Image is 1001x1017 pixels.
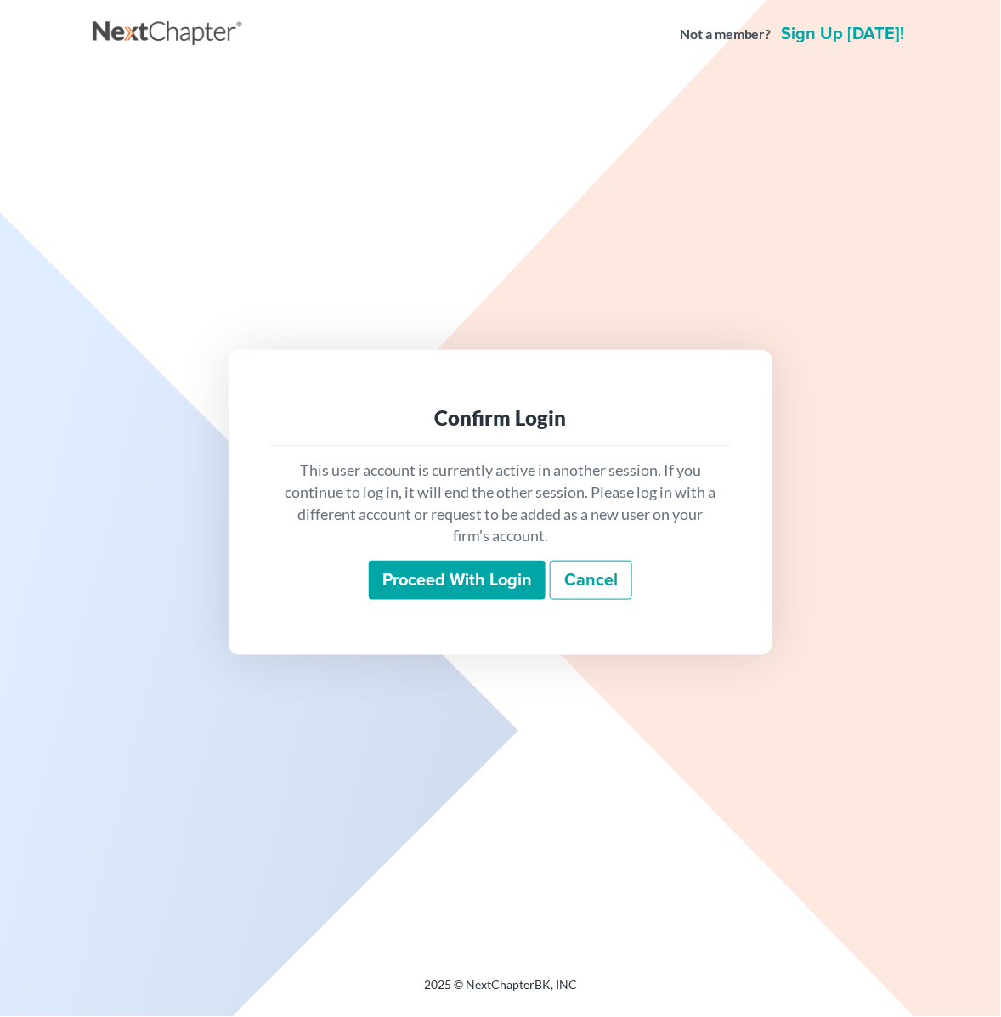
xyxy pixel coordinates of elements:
[93,977,908,1008] div: 2025 © NextChapterBK, INC
[283,460,718,547] p: This user account is currently active in another session. If you continue to log in, it will end ...
[283,404,718,432] div: Confirm Login
[680,25,772,44] strong: Not a member?
[369,561,546,600] input: Proceed with login
[550,561,632,600] a: Cancel
[778,25,908,42] a: Sign up [DATE]!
